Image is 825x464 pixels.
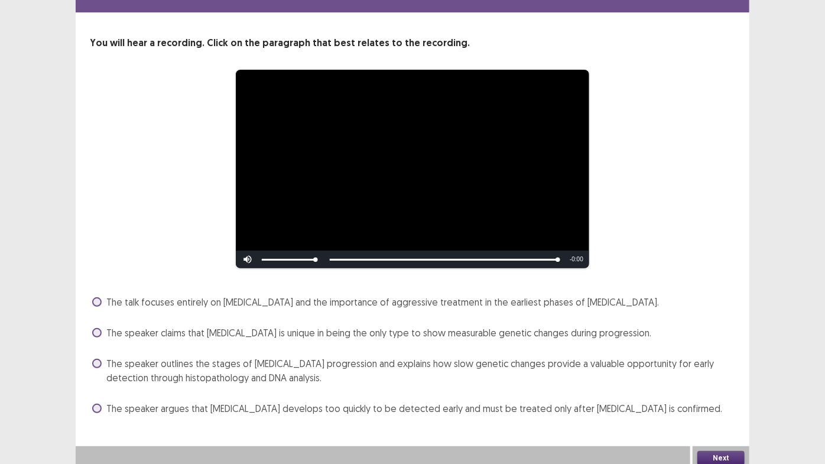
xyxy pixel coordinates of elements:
[106,295,659,309] span: The talk focuses entirely on [MEDICAL_DATA] and the importance of aggressive treatment in the ear...
[106,326,651,340] span: The speaker claims that [MEDICAL_DATA] is unique in being the only type to show measurable geneti...
[572,256,583,262] span: 0:00
[106,356,735,385] span: The speaker outlines the stages of [MEDICAL_DATA] progression and explains how slow genetic chang...
[90,36,735,50] p: You will hear a recording. Click on the paragraph that best relates to the recording.
[262,259,316,261] div: Volume Level
[236,251,259,268] button: Mute
[236,70,589,268] div: Video Player
[570,256,571,262] span: -
[106,401,722,416] span: The speaker argues that [MEDICAL_DATA] develops too quickly to be detected early and must be trea...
